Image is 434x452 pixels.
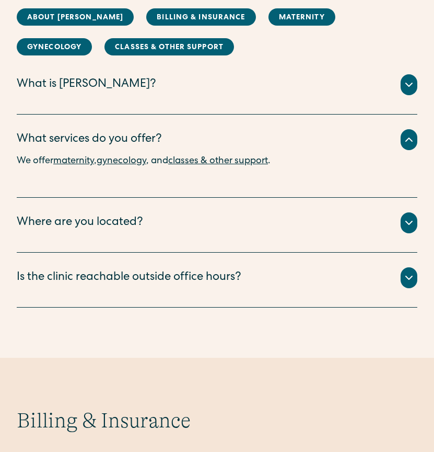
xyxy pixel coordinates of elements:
div: Where are you located? [17,214,143,232]
a: Classes & Other Support [104,38,234,55]
a: MAternity [268,8,335,26]
a: classes & other support [168,156,268,166]
a: gynecology [97,156,146,166]
a: maternity [53,156,94,166]
div: Is the clinic reachable outside office hours? [17,269,241,287]
p: ‍ [17,168,417,183]
a: Gynecology [17,38,92,55]
div: What services do you offer? [17,131,162,149]
p: We offer , , and . [17,154,417,168]
a: Billing & Insurance [146,8,255,26]
h2: Billing & Insurance [17,408,417,433]
div: What is [PERSON_NAME]? [17,76,156,94]
a: About [PERSON_NAME] [17,8,134,26]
